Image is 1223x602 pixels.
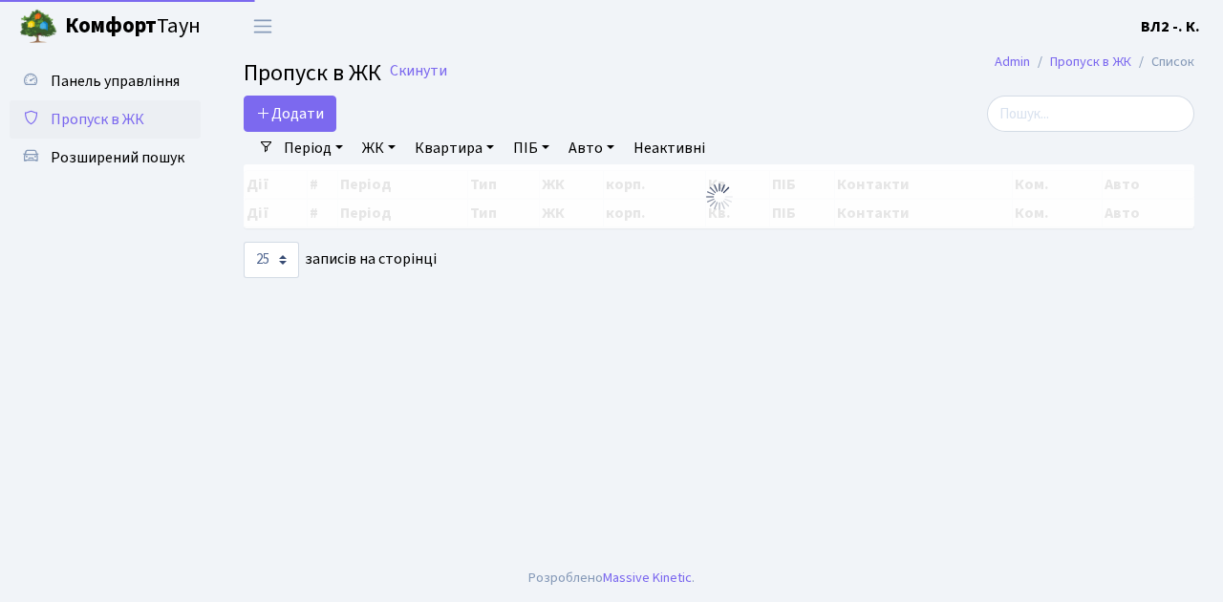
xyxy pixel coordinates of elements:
[995,52,1030,72] a: Admin
[561,132,622,164] a: Авто
[51,147,184,168] span: Розширений пошук
[1050,52,1131,72] a: Пропуск в ЖК
[626,132,713,164] a: Неактивні
[51,109,144,130] span: Пропуск в ЖК
[603,568,692,588] a: Massive Kinetic
[390,62,447,80] a: Скинути
[51,71,180,92] span: Панель управління
[65,11,157,41] b: Комфорт
[10,62,201,100] a: Панель управління
[65,11,201,43] span: Таун
[244,242,299,278] select: записів на сторінці
[256,103,324,124] span: Додати
[10,100,201,139] a: Пропуск в ЖК
[704,182,735,212] img: Обробка...
[354,132,403,164] a: ЖК
[10,139,201,177] a: Розширений пошук
[1131,52,1194,73] li: Список
[19,8,57,46] img: logo.png
[244,242,437,278] label: записів на сторінці
[505,132,557,164] a: ПІБ
[407,132,502,164] a: Квартира
[244,96,336,132] a: Додати
[966,42,1223,82] nav: breadcrumb
[1141,15,1200,38] a: ВЛ2 -. К.
[528,568,695,589] div: Розроблено .
[987,96,1194,132] input: Пошук...
[276,132,351,164] a: Період
[239,11,287,42] button: Переключити навігацію
[1141,16,1200,37] b: ВЛ2 -. К.
[244,56,381,90] span: Пропуск в ЖК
